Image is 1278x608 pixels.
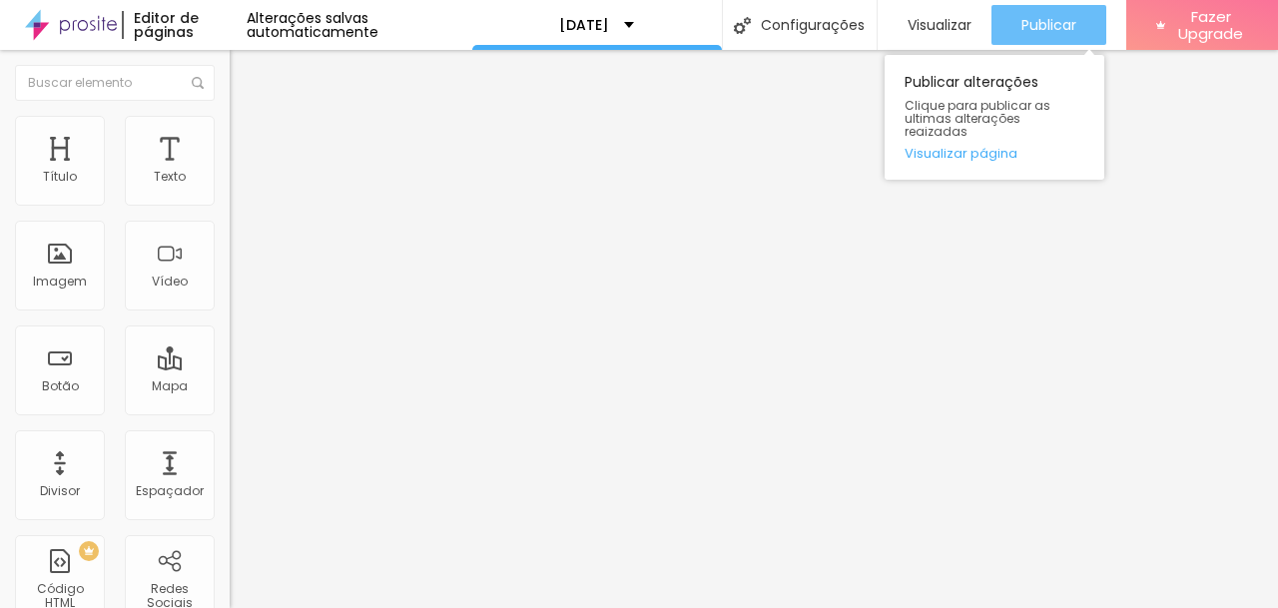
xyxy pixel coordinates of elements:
[136,484,204,498] div: Espaçador
[40,484,80,498] div: Divisor
[908,17,971,33] span: Visualizar
[991,5,1106,45] button: Publicar
[122,11,247,39] div: Editor de páginas
[1173,8,1248,43] span: Fazer Upgrade
[230,50,1278,608] iframe: Editor
[15,65,215,101] input: Buscar elemento
[878,5,991,45] button: Visualizar
[885,55,1104,180] div: Publicar alterações
[905,99,1084,139] span: Clique para publicar as ultimas alterações reaizadas
[905,147,1084,160] a: Visualizar página
[152,275,188,289] div: Vídeo
[247,11,472,39] div: Alterações salvas automaticamente
[559,18,609,32] p: [DATE]
[734,17,751,34] img: Icone
[33,275,87,289] div: Imagem
[152,379,188,393] div: Mapa
[154,170,186,184] div: Texto
[1021,17,1076,33] span: Publicar
[42,379,79,393] div: Botão
[43,170,77,184] div: Título
[192,77,204,89] img: Icone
